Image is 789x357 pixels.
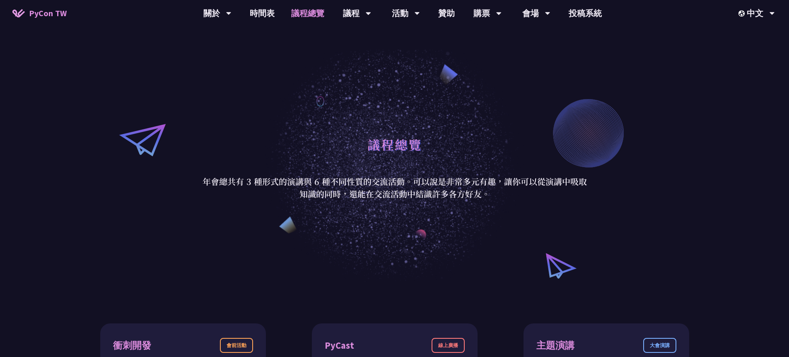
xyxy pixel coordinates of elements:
p: 年會總共有 3 種形式的演講與 6 種不同性質的交流活動。可以說是非常多元有趣，讓你可以從演講中吸取知識的同時，還能在交流活動中結識許多各方好友。 [202,175,587,200]
span: PyCon TW [29,7,67,19]
div: 大會演講 [643,338,676,353]
img: Home icon of PyCon TW 2025 [12,9,25,17]
div: 會前活動 [220,338,253,353]
div: 衝刺開發 [113,338,151,353]
h1: 議程總覽 [367,132,422,157]
div: PyCast [325,338,354,353]
a: PyCon TW [4,3,75,24]
div: 主題演講 [536,338,574,353]
div: 線上廣播 [432,338,465,353]
img: Locale Icon [738,10,747,17]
